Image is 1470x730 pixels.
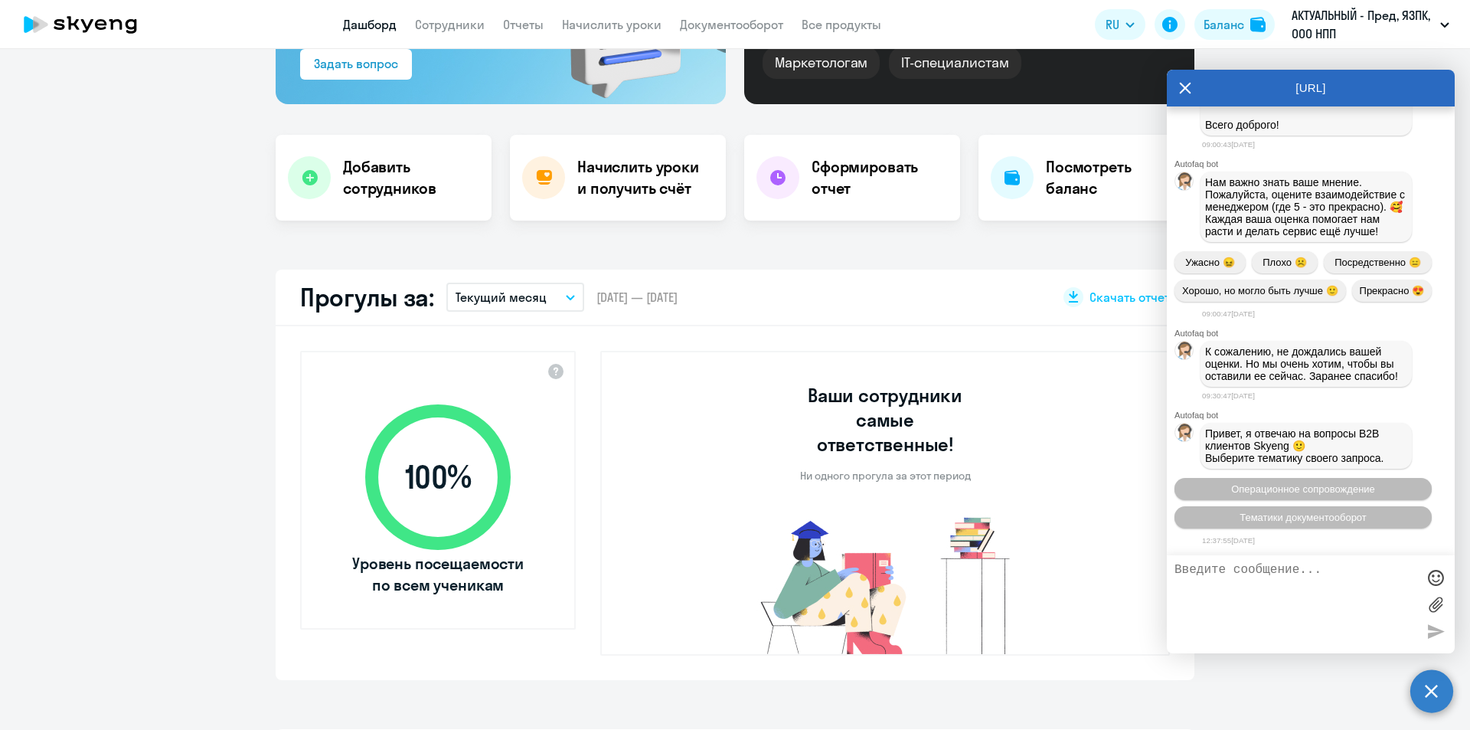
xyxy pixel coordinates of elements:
span: Уровень посещаемости по всем ученикам [350,553,526,596]
span: [DATE] — [DATE] [596,289,678,306]
button: Задать вопрос [300,49,412,80]
img: bot avatar [1175,424,1194,446]
time: 09:00:47[DATE] [1202,309,1255,318]
button: Балансbalance [1194,9,1275,40]
button: Текущий месяц [446,283,584,312]
span: Нам важно знать ваше мнение. Пожалуйста, оцените взаимодействие с менеджером (где 5 - это прекрас... [1205,176,1408,237]
div: IT-специалистам [889,47,1021,79]
time: 09:00:43[DATE] [1202,140,1255,149]
span: Тематики документооборот [1240,512,1367,523]
span: Привет, я отвечаю на вопросы B2B клиентов Skyeng 🙂 Выберите тематику своего запроса. [1205,427,1384,464]
h2: Прогулы за: [300,282,434,313]
span: Плохо ☹️ [1263,257,1306,268]
span: Операционное сопровождение [1231,483,1375,495]
div: Маркетологам [763,47,880,79]
a: Отчеты [503,17,544,32]
span: RU [1106,15,1119,34]
div: Autofaq bot [1174,329,1455,338]
span: Скачать отчет [1089,289,1170,306]
h3: Ваши сотрудники самые ответственные! [787,383,984,457]
span: Хорошо, но могло быть лучше 🙂 [1182,285,1338,296]
button: Прекрасно 😍 [1352,280,1432,302]
button: RU [1095,9,1145,40]
label: Лимит 10 файлов [1424,593,1447,616]
button: Хорошо, но могло быть лучше 🙂 [1174,280,1346,302]
img: balance [1250,17,1266,32]
span: Ужасно 😖 [1185,257,1234,268]
img: bot avatar [1175,172,1194,195]
div: Задать вопрос [314,54,398,73]
p: АКТУАЛЬНЫЙ - Пред, ЯЗПК, ООО НПП [1292,6,1434,43]
h4: Добавить сотрудников [343,156,479,199]
img: bot avatar [1175,342,1194,364]
h4: Начислить уроки и получить счёт [577,156,710,199]
p: Ни одного прогула за этот период [800,469,971,483]
a: Все продукты [802,17,881,32]
button: АКТУАЛЬНЫЙ - Пред, ЯЗПК, ООО НПП [1284,6,1457,43]
p: Текущий месяц [456,288,547,306]
h4: Сформировать отчет [812,156,948,199]
img: no-truants [732,513,1039,654]
button: Ужасно 😖 [1174,251,1246,273]
span: К сожалению, не дождались вашей оценки. Но мы очень хотим, чтобы вы оставили ее сейчас. Заранее с... [1205,345,1398,382]
a: Начислить уроки [562,17,661,32]
button: Посредственно 😑 [1324,251,1432,273]
a: Сотрудники [415,17,485,32]
span: 100 % [350,459,526,496]
button: Операционное сопровождение [1174,478,1432,500]
time: 12:37:55[DATE] [1202,536,1255,545]
span: Посредственно 😑 [1334,257,1420,268]
a: Документооборот [680,17,783,32]
button: Тематики документооборот [1174,506,1432,529]
a: Дашборд [343,17,397,32]
div: Autofaq bot [1174,411,1455,420]
h4: Посмотреть баланс [1046,156,1182,199]
div: Autofaq bot [1174,159,1455,169]
button: Плохо ☹️ [1252,251,1318,273]
time: 09:30:47[DATE] [1202,391,1255,400]
span: Прекрасно 😍 [1360,285,1424,296]
div: Баланс [1204,15,1244,34]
